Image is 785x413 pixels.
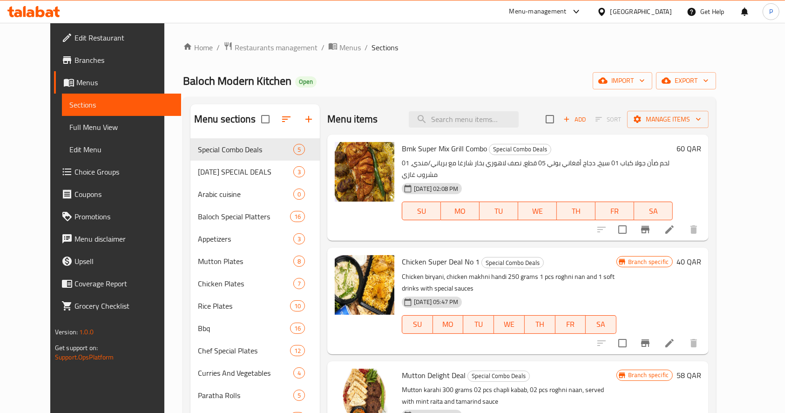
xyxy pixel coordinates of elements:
h6: 40 QAR [677,255,701,268]
button: SU [402,202,441,220]
span: Chicken Plates [198,278,293,289]
span: TH [561,204,592,218]
a: Upsell [54,250,182,272]
button: TH [525,315,555,334]
div: Baloch Special Platters [198,211,290,222]
span: Promotions [74,211,174,222]
li: / [321,42,325,53]
button: WE [494,315,525,334]
a: Edit Menu [62,138,182,161]
span: P [769,7,773,17]
a: Support.OpsPlatform [55,351,114,363]
p: Chicken biryani, chicken makhni handi 250 grams 1 pcs roghni nan and 1 soft drinks with special s... [402,271,616,294]
button: TU [463,315,494,334]
div: Arabic cuisine [198,189,293,200]
span: Special Combo Deals [489,144,551,155]
a: Coupons [54,183,182,205]
div: items [293,367,305,379]
p: لحم ضأن جولا كباب 01 سيخ، دجاج أفغاني بوتي 05 قطع، نصف لاهوري بخار شارغا مع برياني/مندي، 01 مشروب... [402,157,673,181]
button: SU [402,315,433,334]
button: Add section [298,108,320,130]
div: Special Combo Deals [467,371,530,382]
div: Open [295,76,317,88]
span: WE [522,204,553,218]
span: Select to update [613,220,632,239]
button: delete [683,218,705,241]
span: Restaurants management [235,42,318,53]
div: items [290,323,305,334]
span: WE [498,318,521,331]
button: SA [586,315,616,334]
a: Menus [328,41,361,54]
button: FR [596,202,634,220]
a: Coverage Report [54,272,182,295]
div: Chicken Plates7 [190,272,320,295]
span: Special Combo Deals [468,371,529,381]
span: 7 [294,279,305,288]
span: 16 [291,212,305,221]
button: MO [441,202,480,220]
a: Restaurants management [223,41,318,54]
div: items [290,300,305,311]
span: Manage items [635,114,701,125]
div: Baloch Special Platters16 [190,205,320,228]
div: Appetizers3 [190,228,320,250]
div: Paratha Rolls [198,390,293,401]
span: FR [599,204,630,218]
h2: Menu sections [194,112,256,126]
div: Chef Special Plates12 [190,339,320,362]
span: Mutton Delight Deal [402,368,466,382]
span: Choice Groups [74,166,174,177]
div: items [293,278,305,289]
span: Branches [74,54,174,66]
div: items [290,345,305,356]
div: items [293,390,305,401]
span: 5 [294,145,305,154]
span: Add item [560,112,589,127]
span: [DATE] SPECIAL DEALS [198,166,293,177]
span: Bmk Super Mix Grill Combo [402,142,487,156]
span: Sections [69,99,174,110]
a: Menu disclaimer [54,228,182,250]
span: Branch specific [624,257,672,266]
p: Mutton karahi 300 grams 02 pcs chapli kabab, 02 pcs roghni naan, served with mint raita and tamar... [402,384,616,407]
div: Mutton Plates8 [190,250,320,272]
button: delete [683,332,705,354]
input: search [409,111,519,128]
div: items [293,189,305,200]
span: Upsell [74,256,174,267]
span: Open [295,78,317,86]
a: Edit Restaurant [54,27,182,49]
h2: Menu items [327,112,378,126]
span: Select all sections [256,109,275,129]
button: import [593,72,652,89]
div: Bbq16 [190,317,320,339]
span: Curries And Vegetables [198,367,293,379]
div: Paratha Rolls5 [190,384,320,406]
a: Choice Groups [54,161,182,183]
span: 3 [294,235,305,244]
span: SA [589,318,613,331]
li: / [217,42,220,53]
span: 4 [294,369,305,378]
span: Bbq [198,323,290,334]
a: Full Menu View [62,116,182,138]
button: TH [557,202,596,220]
span: export [663,75,709,87]
span: 0 [294,190,305,199]
span: MO [437,318,460,331]
span: Coupons [74,189,174,200]
span: Rice Plates [198,300,290,311]
a: Menus [54,71,182,94]
span: Select to update [613,333,632,353]
div: Special Combo Deals [198,144,293,155]
span: TU [467,318,490,331]
span: Appetizers [198,233,293,244]
span: 1.0.0 [79,326,94,338]
span: Chicken Super Deal No 1 [402,255,480,269]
